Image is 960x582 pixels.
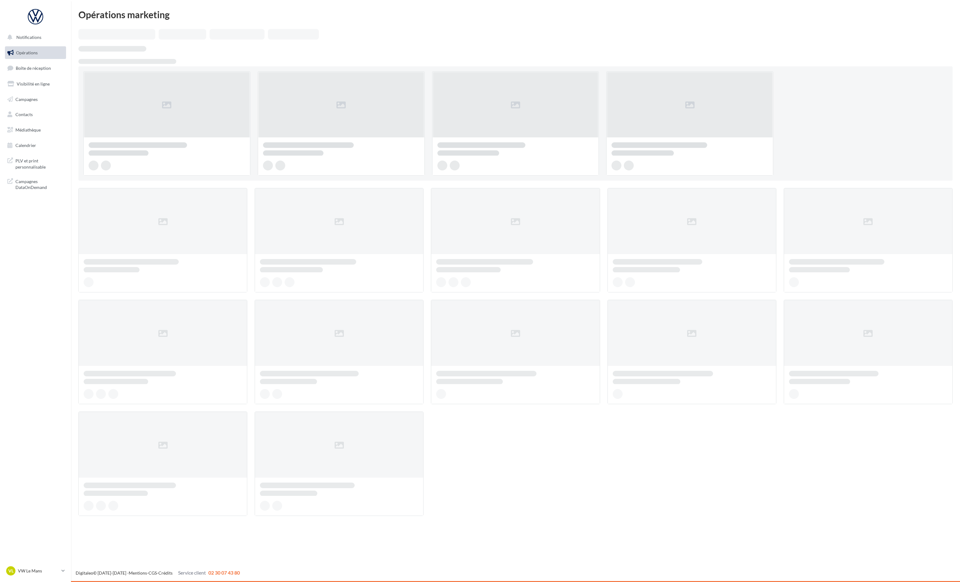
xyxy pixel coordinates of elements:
a: Boîte de réception [4,61,67,75]
a: Mentions [129,570,147,576]
a: Campagnes [4,93,67,106]
span: PLV et print personnalisable [15,157,64,170]
a: Campagnes DataOnDemand [4,175,67,193]
div: Opérations marketing [78,10,953,19]
span: Campagnes DataOnDemand [15,177,64,191]
span: © [DATE]-[DATE] - - - [76,570,240,576]
a: Digitaleo [76,570,93,576]
span: Service client [178,570,206,576]
a: VL VW Le Mans [5,565,66,577]
span: VL [8,568,14,574]
span: Visibilité en ligne [17,81,50,86]
a: Crédits [158,570,173,576]
a: Opérations [4,46,67,59]
a: Contacts [4,108,67,121]
span: Contacts [15,112,33,117]
span: Campagnes [15,96,38,102]
span: Opérations [16,50,38,55]
span: Calendrier [15,143,36,148]
a: Calendrier [4,139,67,152]
span: Boîte de réception [16,65,51,71]
span: Médiathèque [15,127,41,132]
a: Médiathèque [4,124,67,136]
a: CGS [148,570,157,576]
a: Visibilité en ligne [4,77,67,90]
a: PLV et print personnalisable [4,154,67,172]
span: Notifications [16,35,41,40]
span: 02 30 07 43 80 [208,570,240,576]
p: VW Le Mans [18,568,59,574]
button: Notifications [4,31,65,44]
